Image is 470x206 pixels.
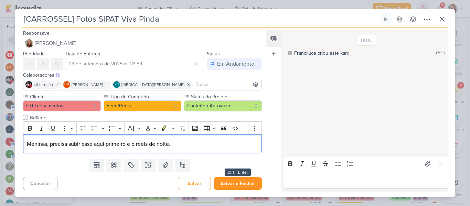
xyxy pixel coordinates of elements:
[23,134,262,153] div: Editor editing area: main
[23,121,262,135] div: Editor toolbar
[121,82,184,88] span: [MEDICAL_DATA][PERSON_NAME]
[35,39,76,47] span: [PERSON_NAME]
[64,83,69,86] p: BM
[25,39,33,47] img: Franciluce Carvalho
[27,140,258,148] p: Meninas, precisa subir esse aqui primeiro e o reels de noite.
[207,58,262,70] button: Em Andamento
[25,81,32,88] img: cti direção
[23,51,45,57] label: Prioridade
[110,93,181,100] label: Tipo de Conteúdo
[190,93,262,100] label: Status do Projeto
[178,177,211,190] button: Salvar
[23,30,51,36] label: Responsável
[184,100,262,111] button: Conteúdo Aprovado
[23,177,57,190] button: Cancelar
[34,82,53,88] span: cti direção
[29,93,101,100] label: Cliente
[436,50,445,56] div: 17:33
[294,50,350,57] div: Franciluce criou este kard
[23,72,262,79] div: Colaboradores
[22,13,378,25] input: Kard Sem Título
[284,170,448,189] div: Editor editing area: main
[214,177,262,190] button: Salvar e Fechar
[66,58,204,70] input: Select a date
[207,51,220,57] label: Status
[217,60,254,68] div: Em Andamento
[66,51,100,57] label: Data de Entrega
[284,157,448,170] div: Editor toolbar
[225,169,251,176] div: Ctrl + Enter
[72,82,103,88] span: [PERSON_NAME]
[29,114,262,121] input: Texto sem título
[23,100,101,111] button: CTI Treinamentos
[104,100,181,111] button: Feed/Reels
[115,83,119,86] p: YO
[383,17,388,22] div: Ligar relógio
[194,80,260,89] input: Buscar
[23,37,262,50] button: [PERSON_NAME]
[113,81,120,88] div: Yasmin Oliveira
[63,81,70,88] div: Beth Monteiro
